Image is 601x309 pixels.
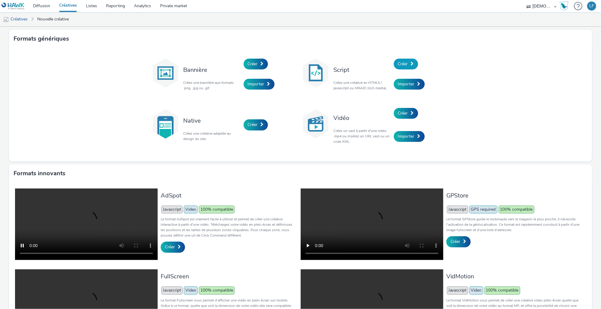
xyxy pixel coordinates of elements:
p: Créez une créative en HTML5 / javascript ou MRAID (rich media). [334,80,391,91]
p: Le format AdSpot est vraiment facile à utiliser et permet de créer une créative interactive à par... [161,216,297,238]
h3: VidMotion [446,272,583,280]
a: Créer [244,59,268,69]
span: Video [184,286,198,294]
span: Importer [398,81,414,87]
span: 100% compatible [499,206,534,213]
a: Créer [161,242,185,252]
a: Créer [446,236,471,247]
p: Créez une bannière aux formats .png, .jpg ou .gif. [184,80,241,91]
h3: Vidéo [334,114,391,122]
span: Créer [248,61,258,67]
a: Créer [244,119,268,130]
span: Video [184,206,198,213]
img: video.svg [301,109,331,139]
span: Créer [248,122,258,127]
a: Créer [394,108,418,119]
img: mobile [3,17,9,23]
h3: Script [334,66,391,74]
p: Créez un vast à partir d'une video .mp4 ou insérez un URL vast ou un code XML. [334,128,391,144]
a: Nouvelle créative [34,12,72,26]
h3: Native [184,117,241,125]
a: Importer [244,79,275,90]
span: Javascript [447,286,468,294]
span: Créer [165,244,175,250]
a: Importer [394,79,425,90]
h3: Formats innovants [14,169,65,178]
span: Javascript [447,206,468,213]
img: undefined Logo [2,2,25,10]
p: Créez une créative adaptée au design du site. [184,131,241,142]
span: Créer [398,61,408,67]
img: Hawk Academy [560,1,569,11]
span: GPS required [469,206,497,213]
span: 100% compatible [199,206,235,213]
h3: Bannière [184,66,241,74]
h3: Formats génériques [14,34,69,43]
img: banner.svg [150,58,181,88]
span: Importer [398,133,414,139]
span: Javascript [161,206,183,213]
span: Créer [451,239,460,244]
p: Le format GPStore guide le mobinaute vers le magasin le plus proche, il nécessite l’activation de... [446,216,583,233]
span: 100% compatible [199,286,235,294]
span: Javascript [161,286,183,294]
a: Créer [394,59,418,69]
span: Video [469,286,483,294]
span: 100% compatible [484,286,520,294]
h3: GPStore [446,191,583,200]
img: code.svg [301,58,331,88]
h3: AdSpot [161,191,297,200]
a: Importer [394,131,425,142]
span: Importer [248,81,264,87]
img: native.svg [150,109,181,139]
a: Hawk Academy [560,1,571,11]
div: LF [589,2,594,11]
span: Créer [398,110,408,116]
h3: FullScreen [161,272,297,280]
